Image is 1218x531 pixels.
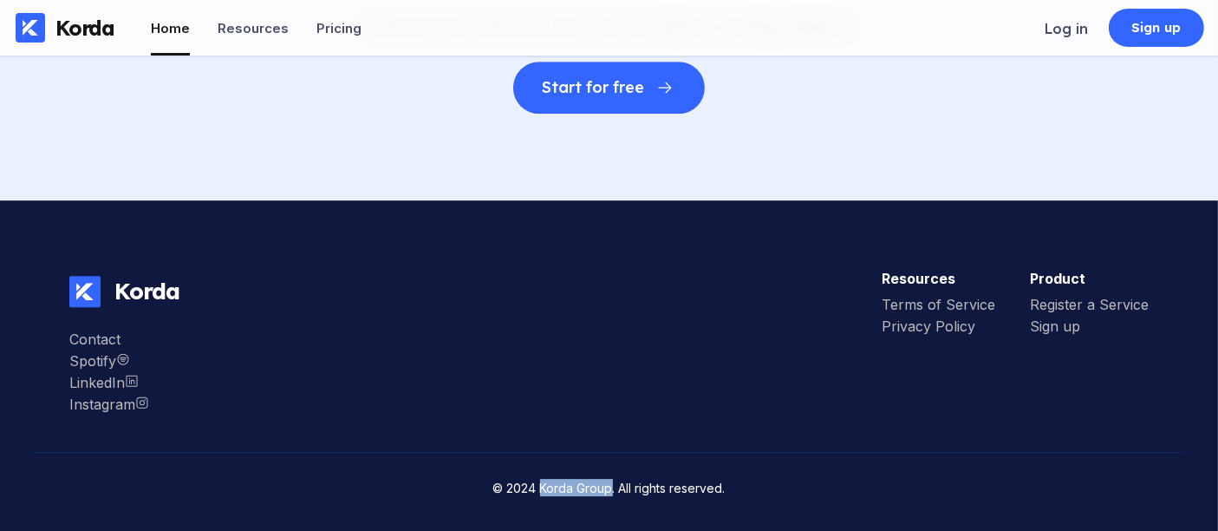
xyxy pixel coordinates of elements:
a: Sign up [1030,318,1149,339]
div: Privacy Policy [882,318,995,335]
div: Spotify [69,352,149,370]
a: Contact [69,331,149,352]
div: LinkedIn [69,374,149,391]
div: Resources [218,20,289,36]
h3: Product [1030,270,1149,287]
a: Instagram [69,352,149,374]
div: Korda [101,277,179,305]
button: Start for free [513,62,704,114]
a: LinkedIn [69,374,149,396]
a: Sign up [1109,9,1204,47]
div: Sign up [1030,318,1149,335]
div: Contact [69,331,149,348]
div: Instagram [69,396,149,413]
div: Terms of Service [882,296,995,313]
a: Register a Service [1030,296,1149,318]
div: Log in [1045,20,1088,37]
small: © 2024 Korda Group. All rights reserved. [493,481,726,495]
a: Privacy Policy [882,318,995,339]
div: Register a Service [1030,296,1149,313]
h3: Resources [882,270,995,287]
a: Instagram [69,396,149,417]
div: Pricing [316,20,361,36]
div: Home [151,20,190,36]
a: Terms of Service [882,296,995,318]
div: Korda [55,15,114,41]
a: Start for free [513,36,704,114]
div: Start for free [542,79,643,96]
div: Sign up [1132,19,1182,36]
